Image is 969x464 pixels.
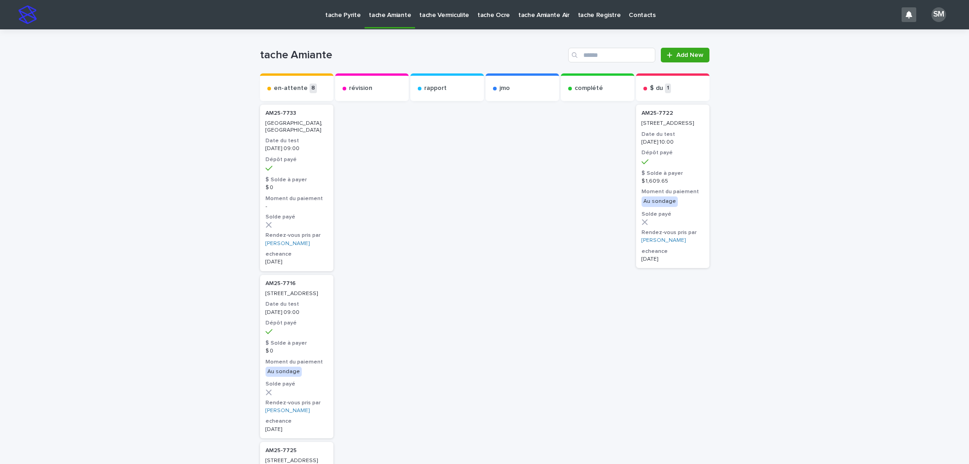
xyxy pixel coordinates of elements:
h3: $ Solde à payer [266,340,328,347]
div: Au sondage [642,196,678,207]
p: [STREET_ADDRESS] [266,291,328,297]
h3: Solde payé [266,380,328,388]
p: révision [349,84,372,92]
h3: Dépôt payé [266,156,328,163]
span: Add New [676,52,703,58]
h3: $ Solde à payer [266,176,328,184]
p: - [266,203,328,210]
p: AM25-7722 [642,110,704,117]
h3: Rendez-vous pris par [266,232,328,239]
p: $ 0 [266,348,328,354]
h3: Solde payé [266,213,328,221]
p: [DATE] [642,256,704,263]
p: [STREET_ADDRESS] [642,120,704,127]
h3: Moment du paiement [642,188,704,196]
h3: Dépôt payé [642,149,704,157]
p: $ du [650,84,663,92]
p: 8 [310,84,317,93]
p: $ 0 [266,184,328,191]
img: stacker-logo-s-only.png [18,6,37,24]
p: [DATE] [266,426,328,433]
input: Search [568,48,655,62]
a: Add New [661,48,709,62]
p: [DATE] [266,259,328,265]
p: jmo [499,84,510,92]
h3: Dépôt payé [266,319,328,327]
p: 1 [665,84,671,93]
p: [GEOGRAPHIC_DATA], [GEOGRAPHIC_DATA] [266,120,328,134]
h3: Rendez-vous pris par [266,399,328,407]
h3: echeance [266,418,328,425]
h3: Solde payé [642,211,704,218]
p: AM25-7725 [266,447,328,454]
a: AM25-7733 [GEOGRAPHIC_DATA], [GEOGRAPHIC_DATA]Date du test[DATE] 09:00Dépôt payé$ Solde à payer$ ... [260,105,333,271]
p: [DATE] 09:00 [266,309,328,316]
a: AM25-7722 [STREET_ADDRESS]Date du test[DATE] 10:00Dépôt payé$ Solde à payer$ 1,609.65Moment du pa... [636,105,709,268]
p: AM25-7733 [266,110,328,117]
p: complété [575,84,603,92]
h3: Moment du paiement [266,358,328,366]
p: [DATE] 09:00 [266,145,328,152]
a: [PERSON_NAME] [266,408,310,414]
h3: Date du test [642,131,704,138]
h3: echeance [642,248,704,255]
p: [DATE] 10:00 [642,139,704,145]
div: SM [931,7,946,22]
a: [PERSON_NAME] [642,237,686,244]
h3: $ Solde à payer [642,170,704,177]
h1: tache Amiante [260,49,565,62]
h3: Date du test [266,137,328,145]
h3: Moment du paiement [266,195,328,202]
h3: echeance [266,251,328,258]
p: AM25-7716 [266,280,328,287]
p: en-attente [274,84,308,92]
a: [PERSON_NAME] [266,240,310,247]
div: Au sondage [266,367,302,377]
p: $ 1,609.65 [642,178,704,184]
p: rapport [424,84,447,92]
h3: Rendez-vous pris par [642,229,704,236]
h3: Date du test [266,301,328,308]
a: AM25-7716 [STREET_ADDRESS]Date du test[DATE] 09:00Dépôt payé$ Solde à payer$ 0Moment du paiementA... [260,275,333,438]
